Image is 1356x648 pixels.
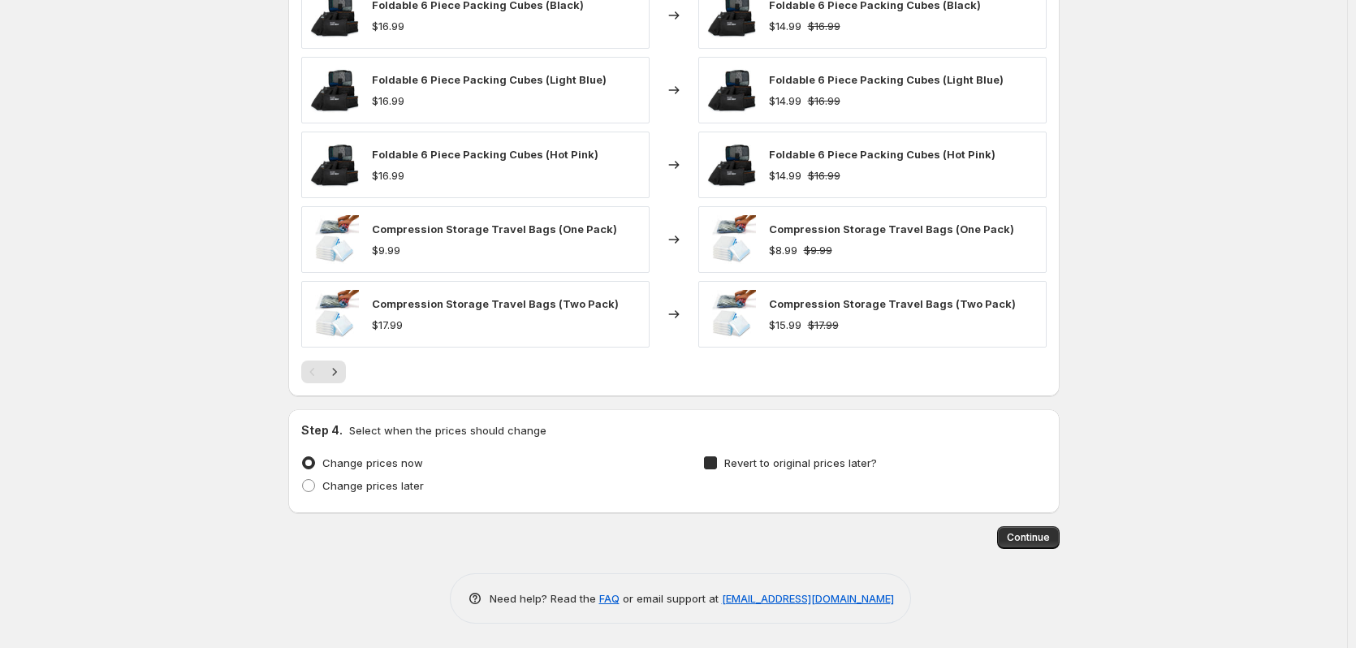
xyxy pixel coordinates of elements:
[301,422,343,438] h2: Step 4.
[769,167,801,184] div: $14.99
[490,592,599,605] span: Need help? Read the
[808,93,840,109] strike: $16.99
[722,592,894,605] a: [EMAIL_ADDRESS][DOMAIN_NAME]
[707,290,756,339] img: TLVCBAG002-1_80x.jpg
[322,456,423,469] span: Change prices now
[769,18,801,34] div: $14.99
[769,93,801,109] div: $14.99
[323,361,346,383] button: Next
[724,456,877,469] span: Revert to original prices later?
[707,215,756,264] img: TLVCBAG002-1_80x.jpg
[599,592,620,605] a: FAQ
[372,93,404,109] div: $16.99
[349,422,546,438] p: Select when the prices should change
[769,222,1014,235] span: Compression Storage Travel Bags (One Pack)
[769,297,1016,310] span: Compression Storage Travel Bags (Two Pack)
[372,167,404,184] div: $16.99
[372,297,619,310] span: Compression Storage Travel Bags (Two Pack)
[707,66,756,114] img: TL6SBGBKTN-1_80x.jpg
[372,242,400,258] div: $9.99
[310,215,359,264] img: TLVCBAG002-1_80x.jpg
[808,317,839,333] strike: $17.99
[769,317,801,333] div: $15.99
[707,140,756,189] img: TL6SBGBKTN-1_80x.jpg
[997,526,1060,549] button: Continue
[310,140,359,189] img: TL6SBGBKTN-1_80x.jpg
[769,148,995,161] span: Foldable 6 Piece Packing Cubes (Hot Pink)
[310,290,359,339] img: TLVCBAG002-1_80x.jpg
[1007,531,1050,544] span: Continue
[808,18,840,34] strike: $16.99
[372,222,617,235] span: Compression Storage Travel Bags (One Pack)
[769,242,797,258] div: $8.99
[372,148,598,161] span: Foldable 6 Piece Packing Cubes (Hot Pink)
[301,361,346,383] nav: Pagination
[322,479,424,492] span: Change prices later
[620,592,722,605] span: or email support at
[808,167,840,184] strike: $16.99
[372,73,607,86] span: Foldable 6 Piece Packing Cubes (Light Blue)
[804,242,832,258] strike: $9.99
[372,317,403,333] div: $17.99
[372,18,404,34] div: $16.99
[769,73,1004,86] span: Foldable 6 Piece Packing Cubes (Light Blue)
[310,66,359,114] img: TL6SBGBKTN-1_80x.jpg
